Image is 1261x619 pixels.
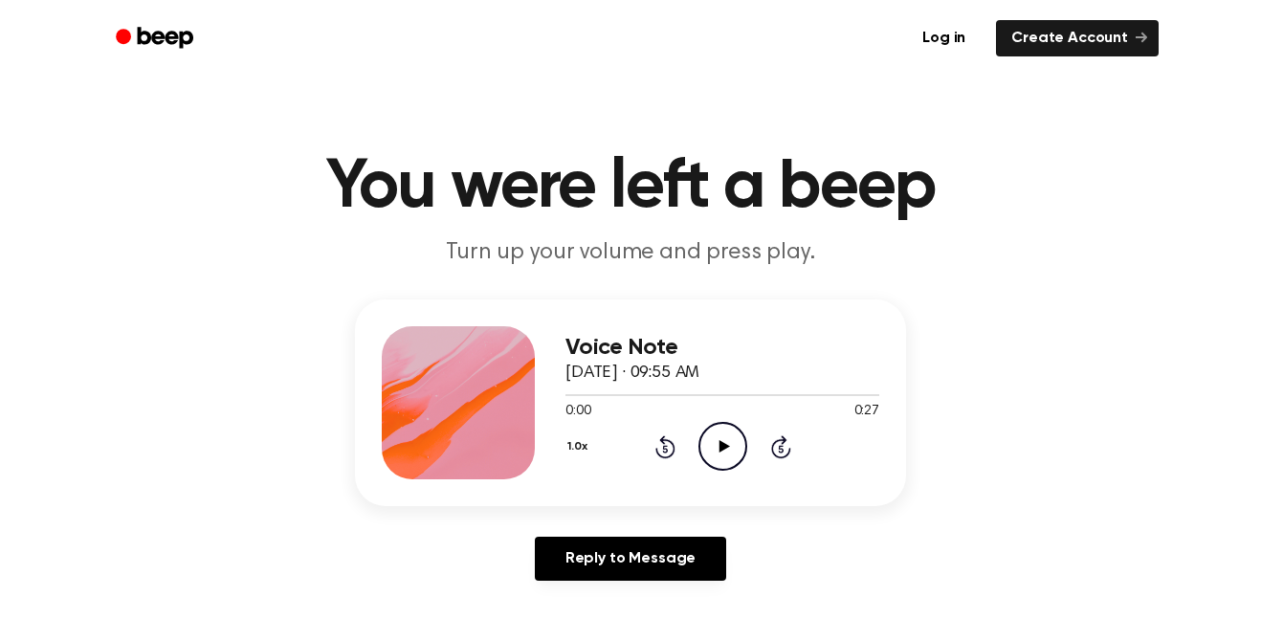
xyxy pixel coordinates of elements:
span: 0:27 [854,402,879,422]
span: 0:00 [565,402,590,422]
a: Beep [102,20,210,57]
a: Create Account [996,20,1159,56]
button: 1.0x [565,431,594,463]
span: [DATE] · 09:55 AM [565,365,699,382]
h3: Voice Note [565,335,879,361]
p: Turn up your volume and press play. [263,237,998,269]
a: Log in [903,16,984,60]
a: Reply to Message [535,537,726,581]
h1: You were left a beep [141,153,1120,222]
